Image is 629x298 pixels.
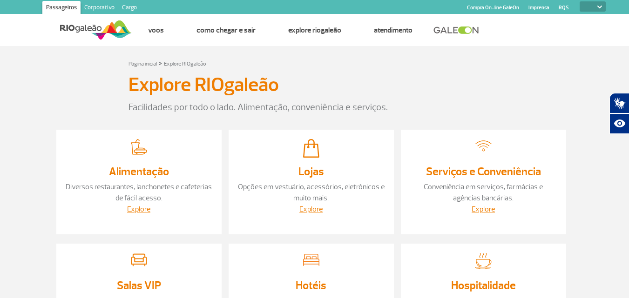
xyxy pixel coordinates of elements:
[148,26,164,35] a: Voos
[81,1,118,16] a: Corporativo
[472,205,495,214] a: Explore
[127,205,150,214] a: Explore
[196,26,256,35] a: Como chegar e sair
[559,5,569,11] a: RQS
[299,205,323,214] a: Explore
[298,165,324,179] a: Lojas
[129,100,501,114] p: Facilidades por todo o lado. Alimentação, conveniência e serviços.
[609,113,629,134] button: Abrir recursos assistivos.
[129,60,157,67] a: Página inicial
[609,93,629,113] button: Abrir tradutor de língua de sinais.
[66,182,212,203] a: Diversos restaurantes, lanchonetes e cafeterias de fácil acesso.
[374,26,413,35] a: Atendimento
[424,182,543,203] a: Conveniência em serviços, farmácias e agências bancárias.
[528,5,549,11] a: Imprensa
[42,1,81,16] a: Passageiros
[296,278,326,292] a: Hotéis
[159,58,162,68] a: >
[609,93,629,134] div: Plugin de acessibilidade da Hand Talk.
[129,73,279,97] h3: Explore RIOgaleão
[288,26,341,35] a: Explore RIOgaleão
[238,182,385,203] a: Opções em vestuário, acessórios, eletrônicos e muito mais.
[164,60,206,67] a: Explore RIOgaleão
[109,165,169,179] a: Alimentação
[117,278,161,292] a: Salas VIP
[426,165,541,179] a: Serviços e Conveniência
[467,5,519,11] a: Compra On-line GaleOn
[451,278,516,292] a: Hospitalidade
[118,1,141,16] a: Cargo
